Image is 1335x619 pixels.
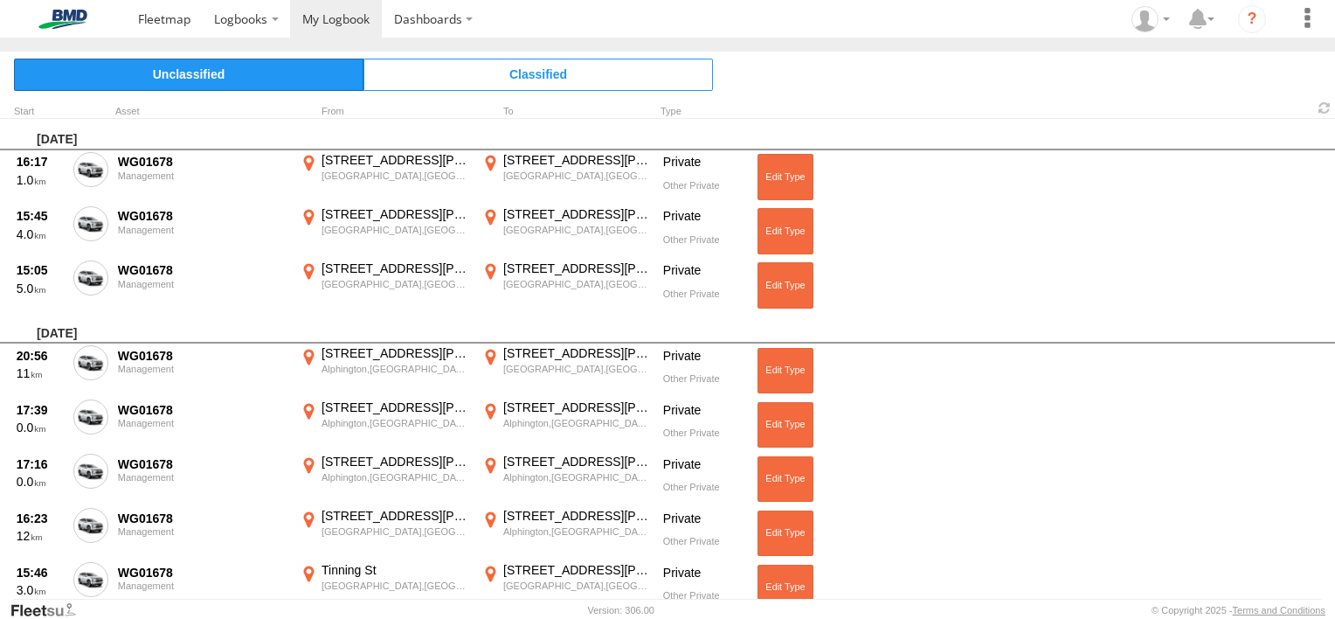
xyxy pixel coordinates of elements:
[503,454,651,469] div: [STREET_ADDRESS][PERSON_NAME]
[757,456,813,502] button: Click to Edit
[118,456,287,472] div: WG01678
[503,345,651,361] div: [STREET_ADDRESS][PERSON_NAME]
[663,208,745,233] div: Private
[503,206,651,222] div: [STREET_ADDRESS][PERSON_NAME]
[663,154,745,179] div: Private
[503,525,651,538] div: Alphington,[GEOGRAPHIC_DATA]
[118,279,287,289] div: Management
[503,363,651,375] div: [GEOGRAPHIC_DATA],[GEOGRAPHIC_DATA]
[503,170,651,182] div: [GEOGRAPHIC_DATA],[GEOGRAPHIC_DATA]
[757,511,813,556] button: Click to Edit
[322,170,469,182] div: [GEOGRAPHIC_DATA],[GEOGRAPHIC_DATA]
[17,172,64,188] div: 1.0
[322,363,469,375] div: Alphington,[GEOGRAPHIC_DATA]
[1238,5,1266,33] i: ?
[297,152,472,203] label: Click to View Event Location
[322,471,469,483] div: Alphington,[GEOGRAPHIC_DATA]
[503,278,651,290] div: [GEOGRAPHIC_DATA],[GEOGRAPHIC_DATA]
[118,225,287,235] div: Management
[661,108,748,116] div: Type
[17,528,64,544] div: 12
[118,262,287,278] div: WG01678
[322,508,469,524] div: [STREET_ADDRESS][PERSON_NAME]
[663,511,745,536] div: Private
[757,565,813,610] button: Click to Edit
[297,562,472,613] label: Click to View Event Location
[297,400,472,450] label: Click to View Event Location
[14,59,363,90] span: Click to view Unclassified Trips
[1152,605,1325,616] div: © Copyright 2025 -
[17,262,64,278] div: 15:05
[479,562,654,613] label: Click to View Event Location
[663,428,720,438] span: Other Private
[17,420,64,435] div: 0.0
[17,10,108,29] img: bmd-logo.svg
[503,400,651,415] div: [STREET_ADDRESS][PERSON_NAME]
[663,289,720,299] span: Other Private
[1233,605,1325,616] a: Terms and Conditions
[17,582,64,598] div: 3.0
[503,580,651,592] div: [GEOGRAPHIC_DATA],[GEOGRAPHIC_DATA]
[479,454,654,504] label: Click to View Event Location
[322,224,469,236] div: [GEOGRAPHIC_DATA],[GEOGRAPHIC_DATA]
[118,402,287,418] div: WG01678
[322,345,469,361] div: [STREET_ADDRESS][PERSON_NAME]
[118,348,287,364] div: WG01678
[503,562,651,578] div: [STREET_ADDRESS][PERSON_NAME]
[17,565,64,581] div: 15:46
[322,454,469,469] div: [STREET_ADDRESS][PERSON_NAME]
[115,108,290,116] div: Asset
[757,154,813,199] button: Click to Edit
[663,262,745,288] div: Private
[17,281,64,296] div: 5.0
[663,373,720,384] span: Other Private
[118,565,287,581] div: WG01678
[663,565,745,590] div: Private
[479,345,654,396] label: Click to View Event Location
[363,59,713,90] span: Click to view Classified Trips
[17,456,64,472] div: 17:16
[588,605,654,616] div: Version: 306.00
[118,511,287,526] div: WG01678
[322,261,469,276] div: [STREET_ADDRESS][PERSON_NAME]
[118,472,287,483] div: Management
[14,108,66,116] div: Click to Sort
[297,345,472,396] label: Click to View Event Location
[322,278,469,290] div: [GEOGRAPHIC_DATA],[GEOGRAPHIC_DATA]
[297,454,472,504] label: Click to View Event Location
[322,400,469,415] div: [STREET_ADDRESS][PERSON_NAME]
[17,208,64,224] div: 15:45
[663,402,745,428] div: Private
[297,508,472,559] label: Click to View Event Location
[118,364,287,374] div: Management
[297,108,472,116] div: From
[479,108,654,116] div: To
[503,224,651,236] div: [GEOGRAPHIC_DATA],[GEOGRAPHIC_DATA]
[757,402,813,448] button: Click to Edit
[663,234,720,245] span: Other Private
[503,152,651,168] div: [STREET_ADDRESS][PERSON_NAME]
[503,261,651,276] div: [STREET_ADDRESS][PERSON_NAME]
[663,482,720,492] span: Other Private
[297,206,472,257] label: Click to View Event Location
[17,348,64,364] div: 20:56
[757,262,813,308] button: Click to Edit
[118,208,287,224] div: WG01678
[17,226,64,242] div: 4.0
[118,526,287,537] div: Management
[322,417,469,429] div: Alphington,[GEOGRAPHIC_DATA]
[663,348,745,373] div: Private
[479,152,654,203] label: Click to View Event Location
[663,180,720,191] span: Other Private
[757,208,813,254] button: Click to Edit
[322,580,469,592] div: [GEOGRAPHIC_DATA],[GEOGRAPHIC_DATA]
[503,508,651,524] div: [STREET_ADDRESS][PERSON_NAME]
[322,206,469,222] div: [STREET_ADDRESS][PERSON_NAME]
[17,402,64,418] div: 17:39
[1125,6,1176,32] div: Stuart Hodgman
[17,511,64,526] div: 16:23
[297,261,472,311] label: Click to View Event Location
[10,602,90,619] a: Visit our Website
[118,170,287,181] div: Management
[322,562,469,578] div: Tinning St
